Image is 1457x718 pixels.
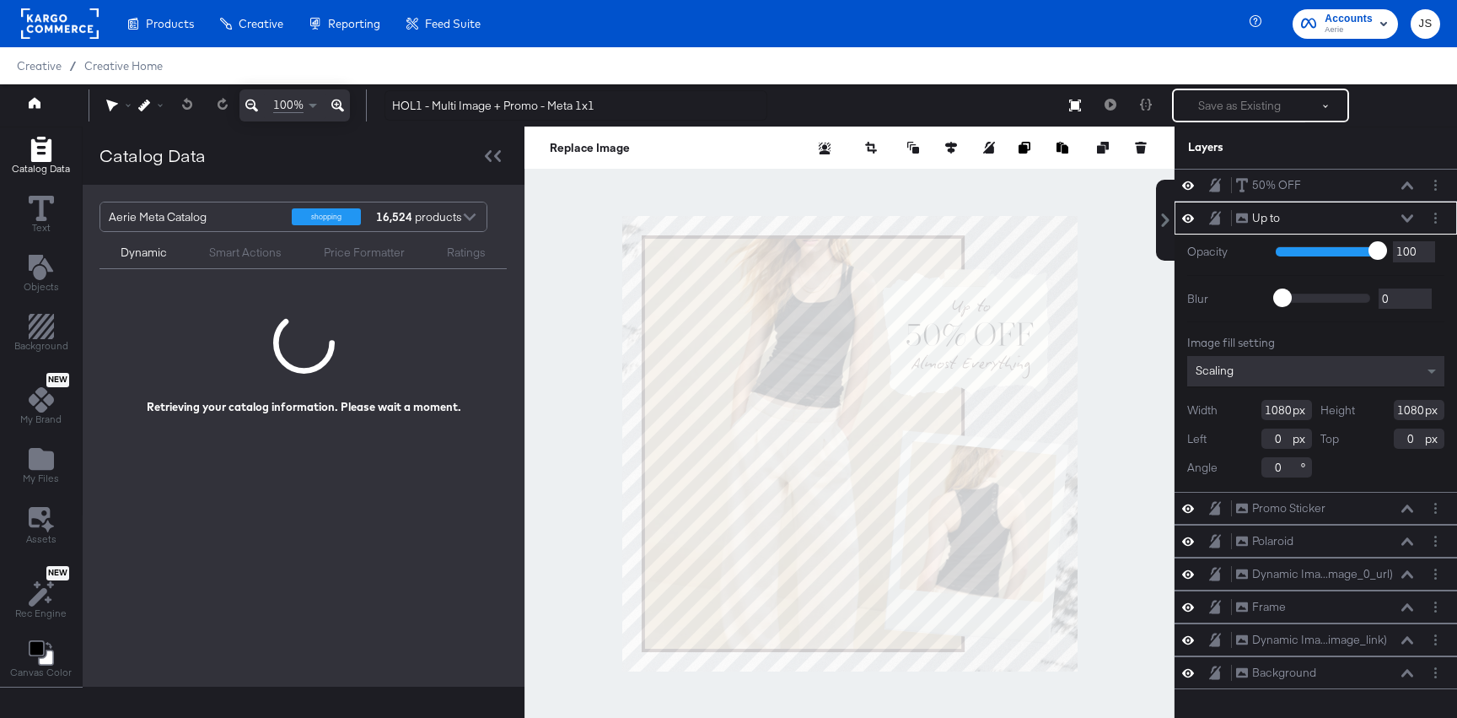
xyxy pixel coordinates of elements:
[1187,291,1263,307] label: Blur
[1019,139,1035,156] button: Copy image
[1427,664,1444,682] button: Layer Options
[1427,598,1444,616] button: Layer Options
[84,59,163,73] a: Creative Home
[1235,565,1394,583] button: Dynamic Ima...mage_0_url)
[1320,431,1339,447] label: Top
[1019,142,1030,154] svg: Copy image
[1056,139,1073,156] button: Paste image
[239,17,283,30] span: Creative
[1427,209,1444,227] button: Layer Options
[1252,566,1393,582] div: Dynamic Ima...mage_0_url)
[1427,532,1444,550] button: Layer Options
[19,192,64,240] button: Text
[1293,9,1398,39] button: AccountsAerie
[146,17,194,30] span: Products
[24,280,59,294] span: Objects
[1427,565,1444,583] button: Layer Options
[447,245,486,261] div: Ratings
[819,143,831,154] svg: Remove background
[13,251,69,299] button: Add Text
[1417,14,1433,34] span: JS
[1187,335,1444,351] div: Image fill setting
[20,413,62,426] span: My Brand
[2,132,80,181] button: Add Rectangle
[1252,599,1286,615] div: Frame
[1252,632,1387,648] div: Dynamic Ima...image_link)
[1235,176,1302,194] button: 50% OFF
[324,245,405,261] div: Price Formatter
[32,221,51,235] span: Text
[328,17,380,30] span: Reporting
[292,208,361,225] div: shopping
[209,245,282,261] div: Smart Actions
[12,162,70,175] span: Catalog Data
[1252,500,1325,516] div: Promo Sticker
[1235,664,1317,682] button: Background
[374,202,424,231] div: products
[1325,24,1373,37] span: Aerie
[273,97,304,113] span: 100%
[1187,244,1263,260] label: Opacity
[46,568,69,579] span: New
[1235,209,1281,227] button: Up to
[10,666,72,679] span: Canvas Color
[1187,402,1218,418] label: Width
[4,310,78,359] button: Add Rectangle
[1411,9,1440,39] button: JS
[1427,631,1444,649] button: Layer Options
[17,59,62,73] span: Creative
[23,472,59,485] span: My Files
[121,245,167,261] div: Dynamic
[1252,177,1301,193] div: 50% OFF
[1235,499,1326,517] button: Promo Sticker
[46,375,69,386] span: New
[1188,139,1360,155] div: Layers
[62,59,84,73] span: /
[1325,10,1373,28] span: Accounts
[1320,402,1355,418] label: Height
[1187,431,1207,447] label: Left
[5,562,77,625] button: NewRec Engine
[425,17,481,30] span: Feed Suite
[1235,598,1287,616] button: Frame
[16,502,67,551] button: Assets
[374,202,415,231] strong: 16,524
[1187,460,1218,476] label: Angle
[1196,363,1234,378] span: Scaling
[26,532,56,546] span: Assets
[1427,499,1444,517] button: Layer Options
[1235,631,1388,649] button: Dynamic Ima...image_link)
[1235,532,1294,550] button: Polaroid
[1252,533,1293,549] div: Polaroid
[550,139,630,156] button: Replace Image
[1252,210,1280,226] div: Up to
[147,399,461,415] div: Retrieving your catalog information. Please wait a moment.
[109,202,279,231] div: Aerie Meta Catalog
[14,339,68,353] span: Background
[99,143,206,168] div: Catalog Data
[13,443,69,491] button: Add Files
[1056,142,1068,154] svg: Paste image
[1427,176,1444,194] button: Layer Options
[1252,665,1316,681] div: Background
[10,370,72,432] button: NewMy Brand
[15,607,67,620] span: Rec Engine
